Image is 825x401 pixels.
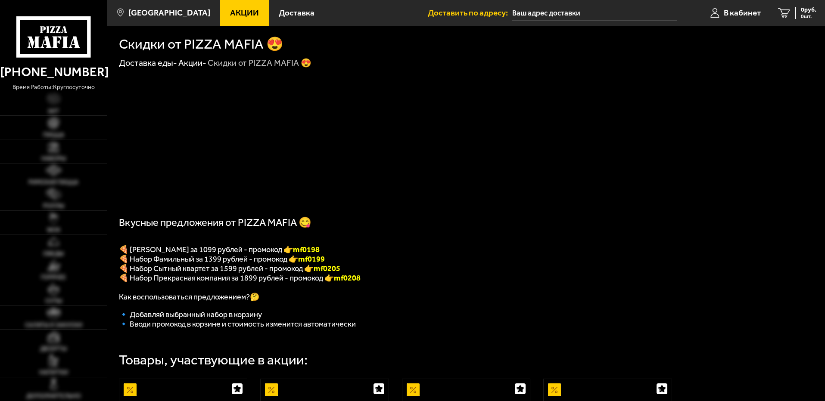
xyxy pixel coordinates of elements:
span: 🍕 Набор Фамильный за 1399 рублей - промокод 👉 [119,254,325,264]
span: Пицца [43,132,64,138]
span: Роллы [43,203,64,209]
span: Доставить по адресу: [428,9,512,17]
span: Супы [45,298,62,304]
b: mf0199 [298,254,325,264]
span: [GEOGRAPHIC_DATA] [128,9,210,17]
img: Акционный [548,383,561,396]
span: Обеды [43,251,64,257]
span: Горячее [41,275,66,281]
span: mf0208 [334,273,361,283]
span: 0 руб. [801,7,816,13]
div: Товары, участвующие в акции: [119,353,308,367]
a: Акции- [178,58,206,68]
span: Как воспользоваться предложением?🤔 [119,292,259,302]
span: 🍕 Набор Сытный квартет за 1599 рублей - промокод 👉 [119,264,340,273]
span: Дополнительно [26,393,81,399]
span: 🔹 Вводи промокод в корзине и стоимость изменится автоматически [119,319,356,329]
span: Наборы [41,156,66,162]
span: Акции [230,9,259,17]
span: Римская пицца [28,179,78,185]
span: 🔹 Добавляй выбранный набор в корзину [119,310,262,319]
span: Напитки [39,370,68,376]
input: Ваш адрес доставки [512,5,677,21]
span: Салаты и закуски [25,322,82,328]
span: Хит [48,108,59,114]
img: Акционный [407,383,420,396]
span: В кабинет [724,9,761,17]
b: mf0205 [314,264,340,273]
div: Скидки от PIZZA MAFIA 😍 [208,58,311,69]
h1: Скидки от PIZZA MAFIA 😍 [119,37,283,51]
font: mf0198 [293,245,320,254]
span: 0 шт. [801,14,816,19]
span: Вкусные предложения от PIZZA MAFIA 😋 [119,216,311,228]
span: Десерты [40,346,67,352]
a: Доставка еды- [119,58,177,68]
span: 🍕 [PERSON_NAME] за 1099 рублей - промокод 👉 [119,245,320,254]
span: WOK [47,227,60,233]
img: Акционный [265,383,278,396]
span: Доставка [279,9,314,17]
span: 🍕 Набор Прекрасная компания за 1899 рублей - промокод 👉 [119,273,334,283]
img: Акционный [124,383,137,396]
